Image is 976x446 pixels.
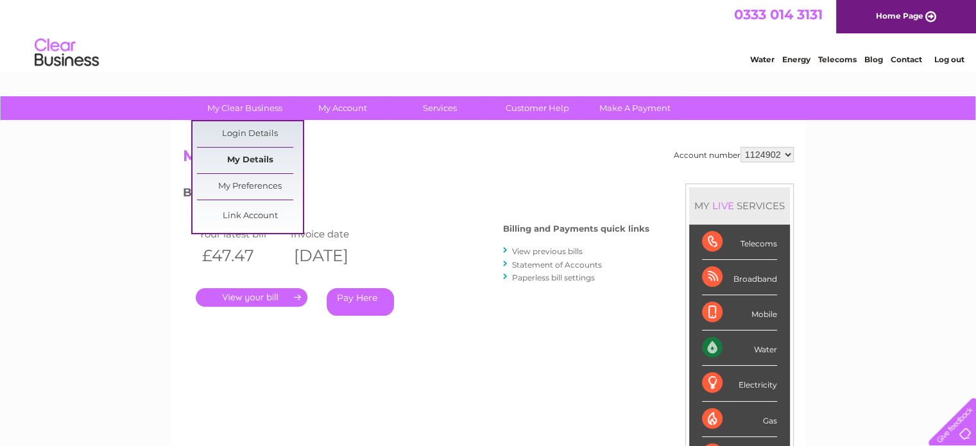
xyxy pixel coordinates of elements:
[196,243,288,269] th: £47.47
[183,184,649,206] h3: Bills and Payments
[674,147,794,162] div: Account number
[702,295,777,330] div: Mobile
[512,260,602,270] a: Statement of Accounts
[484,96,590,120] a: Customer Help
[702,330,777,366] div: Water
[702,260,777,295] div: Broadband
[185,7,792,62] div: Clear Business is a trading name of Verastar Limited (registered in [GEOGRAPHIC_DATA] No. 3667643...
[327,288,394,316] a: Pay Here
[197,121,303,147] a: Login Details
[197,203,303,229] a: Link Account
[287,243,380,269] th: [DATE]
[818,55,857,64] a: Telecoms
[183,147,794,171] h2: My Account
[702,225,777,260] div: Telecoms
[512,273,595,282] a: Paperless bill settings
[503,224,649,234] h4: Billing and Payments quick links
[750,55,775,64] a: Water
[197,174,303,200] a: My Preferences
[934,55,964,64] a: Log out
[196,288,307,307] a: .
[891,55,922,64] a: Contact
[864,55,883,64] a: Blog
[387,96,493,120] a: Services
[702,402,777,437] div: Gas
[34,33,99,73] img: logo.png
[689,187,790,224] div: MY SERVICES
[734,6,823,22] a: 0333 014 3131
[197,148,303,173] a: My Details
[702,366,777,401] div: Electricity
[710,200,737,212] div: LIVE
[512,246,583,256] a: View previous bills
[582,96,688,120] a: Make A Payment
[192,96,298,120] a: My Clear Business
[287,225,380,243] td: Invoice date
[289,96,395,120] a: My Account
[782,55,810,64] a: Energy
